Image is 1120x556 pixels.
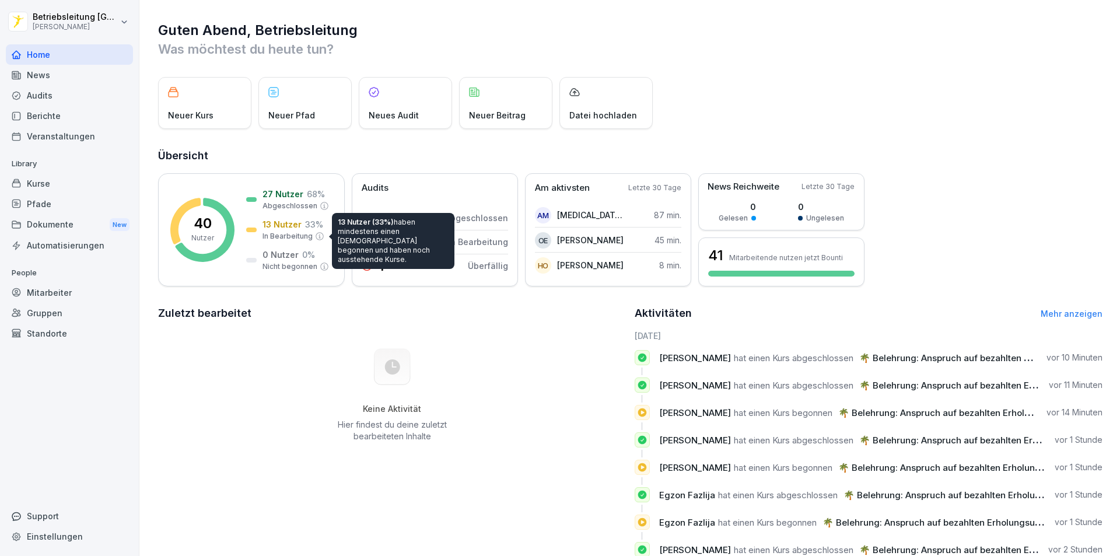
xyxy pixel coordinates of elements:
[659,435,731,446] span: [PERSON_NAME]
[1046,352,1102,363] p: vor 10 Minuten
[262,188,303,200] p: 27 Nutzer
[6,282,133,303] a: Mitarbeiter
[158,21,1102,40] h1: Guten Abend, Betriebsleitung
[798,201,844,213] p: 0
[194,216,212,230] p: 40
[378,259,384,273] p: 1
[659,352,731,363] span: [PERSON_NAME]
[6,194,133,214] a: Pfade
[448,236,508,248] p: In Bearbeitung
[659,544,731,555] span: [PERSON_NAME]
[734,544,853,555] span: hat einen Kurs abgeschlossen
[6,303,133,323] a: Gruppen
[635,305,692,321] h2: Aktivitäten
[6,44,133,65] a: Home
[535,181,590,195] p: Am aktivsten
[6,214,133,236] a: DokumenteNew
[6,65,133,85] a: News
[158,305,626,321] h2: Zuletzt bearbeitet
[557,259,624,271] p: [PERSON_NAME]
[110,218,129,232] div: New
[659,517,715,528] span: Egzon Fazlija
[191,233,214,243] p: Nutzer
[6,155,133,173] p: Library
[719,213,748,223] p: Gelesen
[6,126,133,146] a: Veranstaltungen
[33,23,118,31] p: [PERSON_NAME]
[654,234,681,246] p: 45 min.
[262,249,299,261] p: 0 Nutzer
[557,209,624,221] p: [MEDICAL_DATA][PERSON_NAME]
[1049,379,1102,391] p: vor 11 Minuten
[734,407,832,418] span: hat einen Kurs begonnen
[659,462,731,473] span: [PERSON_NAME]
[338,218,394,226] span: 13 Nutzer (33%)
[569,109,637,121] p: Datei hochladen
[659,407,731,418] span: [PERSON_NAME]
[708,180,779,194] p: News Reichweite
[445,212,508,224] p: Abgeschlossen
[6,214,133,236] div: Dokumente
[262,201,317,211] p: Abgeschlossen
[333,419,451,442] p: Hier findest du deine zuletzt bearbeiteten Inhalte
[1055,489,1102,501] p: vor 1 Stunde
[635,330,1103,342] h6: [DATE]
[535,207,551,223] div: AM
[734,352,853,363] span: hat einen Kurs abgeschlossen
[305,218,323,230] p: 33 %
[718,489,838,501] span: hat einen Kurs abgeschlossen
[734,462,832,473] span: hat einen Kurs begonnen
[719,201,756,213] p: 0
[718,517,817,528] span: hat einen Kurs begonnen
[1041,309,1102,319] a: Mehr anzeigen
[1055,461,1102,473] p: vor 1 Stunde
[333,404,451,414] h5: Keine Aktivität
[6,235,133,256] a: Automatisierungen
[302,249,315,261] p: 0 %
[268,109,315,121] p: Neuer Pfad
[729,253,843,262] p: Mitarbeitende nutzen jetzt Bounti
[734,380,853,391] span: hat einen Kurs abgeschlossen
[158,148,1102,164] h2: Übersicht
[168,109,213,121] p: Neuer Kurs
[6,323,133,344] div: Standorte
[378,211,393,225] p: 15
[734,435,853,446] span: hat einen Kurs abgeschlossen
[33,12,118,22] p: Betriebsleitung [GEOGRAPHIC_DATA]
[1055,434,1102,446] p: vor 1 Stunde
[158,40,1102,58] p: Was möchtest du heute tun?
[557,234,624,246] p: [PERSON_NAME]
[659,259,681,271] p: 8 min.
[332,213,454,269] div: haben mindestens einen [DEMOGRAPHIC_DATA] begonnen und haben noch ausstehende Kurse.
[6,506,133,526] div: Support
[6,106,133,126] a: Berichte
[659,380,731,391] span: [PERSON_NAME]
[628,183,681,193] p: Letzte 30 Tage
[806,213,844,223] p: Ungelesen
[6,526,133,547] a: Einstellungen
[6,264,133,282] p: People
[307,188,325,200] p: 68 %
[708,246,723,265] h3: 41
[1048,544,1102,555] p: vor 2 Stunden
[468,260,508,272] p: Überfällig
[1046,407,1102,418] p: vor 14 Minuten
[362,181,388,195] p: Audits
[369,109,419,121] p: Neues Audit
[1055,516,1102,528] p: vor 1 Stunde
[659,489,715,501] span: Egzon Fazlija
[6,85,133,106] a: Audits
[654,209,681,221] p: 87 min.
[535,257,551,274] div: HO
[262,231,313,242] p: In Bearbeitung
[6,173,133,194] a: Kurse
